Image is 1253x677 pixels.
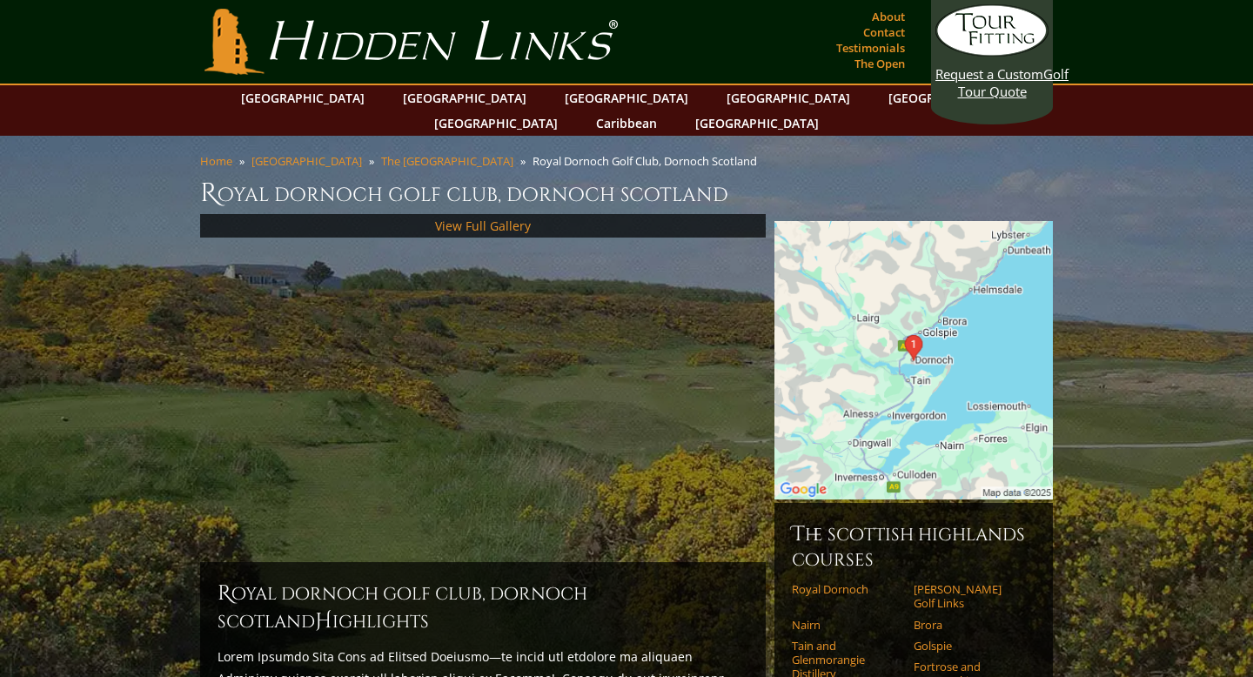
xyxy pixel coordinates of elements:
[718,85,859,111] a: [GEOGRAPHIC_DATA]
[315,607,332,635] span: H
[914,582,1024,611] a: [PERSON_NAME] Golf Links
[200,176,1053,211] h1: Royal Dornoch Golf Club, Dornoch Scotland
[232,85,373,111] a: [GEOGRAPHIC_DATA]
[774,221,1053,499] img: Google Map of Royal Dornoch Golf Club, Golf Road, Dornoch, Scotland, United Kingdom
[556,85,697,111] a: [GEOGRAPHIC_DATA]
[435,218,531,234] a: View Full Gallery
[394,85,535,111] a: [GEOGRAPHIC_DATA]
[850,51,909,76] a: The Open
[200,153,232,169] a: Home
[914,618,1024,632] a: Brora
[687,111,828,136] a: [GEOGRAPHIC_DATA]
[381,153,513,169] a: The [GEOGRAPHIC_DATA]
[859,20,909,44] a: Contact
[792,520,1035,572] h6: The Scottish Highlands Courses
[425,111,566,136] a: [GEOGRAPHIC_DATA]
[935,65,1043,83] span: Request a Custom
[251,153,362,169] a: [GEOGRAPHIC_DATA]
[218,580,748,635] h2: Royal Dornoch Golf Club, Dornoch Scotland ighlights
[935,4,1049,100] a: Request a CustomGolf Tour Quote
[533,153,764,169] li: Royal Dornoch Golf Club, Dornoch Scotland
[914,639,1024,653] a: Golspie
[868,4,909,29] a: About
[792,618,902,632] a: Nairn
[832,36,909,60] a: Testimonials
[792,582,902,596] a: Royal Dornoch
[880,85,1021,111] a: [GEOGRAPHIC_DATA]
[587,111,666,136] a: Caribbean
